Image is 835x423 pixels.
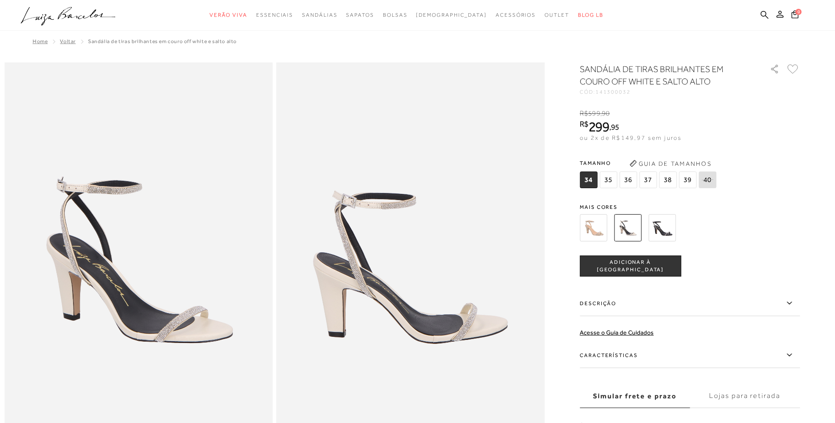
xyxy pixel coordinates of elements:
[383,12,408,18] span: Bolsas
[60,38,76,44] a: Voltar
[580,89,756,95] div: CÓD:
[614,214,641,241] img: SANDÁLIA DE TIRAS BRILHANTES EM COURO OFF WHITE E SALTO ALTO
[210,12,247,18] span: Verão Viva
[302,12,337,18] span: Sandálias
[544,12,569,18] span: Outlet
[699,171,716,188] span: 40
[578,7,603,23] a: BLOG LB
[659,171,677,188] span: 38
[609,123,619,131] i: ,
[302,7,337,23] a: categoryNavScreenReaderText
[580,291,800,316] label: Descrição
[88,38,237,44] span: SANDÁLIA DE TIRAS BRILHANTES EM COURO OFF WHITE E SALTO ALTO
[496,12,536,18] span: Acessórios
[580,171,597,188] span: 34
[639,171,657,188] span: 37
[588,109,600,117] span: 599
[383,7,408,23] a: categoryNavScreenReaderText
[600,171,617,188] span: 35
[580,204,800,210] span: Mais cores
[600,109,610,117] i: ,
[416,12,487,18] span: [DEMOGRAPHIC_DATA]
[544,7,569,23] a: categoryNavScreenReaderText
[679,171,696,188] span: 39
[611,122,619,131] span: 95
[580,120,589,128] i: R$
[589,119,609,135] span: 299
[416,7,487,23] a: noSubCategoriesText
[256,12,293,18] span: Essenciais
[580,134,681,141] span: ou 2x de R$149,97 sem juros
[578,12,603,18] span: BLOG LB
[580,259,681,274] span: ADICIONAR À [GEOGRAPHIC_DATA]
[619,171,637,188] span: 36
[602,109,610,117] span: 90
[346,12,374,18] span: Sapatos
[580,384,690,408] label: Simular frete e prazo
[626,157,714,171] button: Guia de Tamanhos
[580,329,654,336] a: Acesse o Guia de Cuidados
[648,214,676,241] img: SANDÁLIA DE TIRAS BRILHANTES EM COURO PRETO E SALTO ALTO
[795,9,802,15] span: 0
[596,89,631,95] span: 141300032
[33,38,48,44] a: Home
[690,384,800,408] label: Lojas para retirada
[580,63,745,88] h1: SANDÁLIA DE TIRAS BRILHANTES EM COURO OFF WHITE E SALTO ALTO
[346,7,374,23] a: categoryNavScreenReaderText
[580,157,718,170] span: Tamanho
[789,10,801,22] button: 0
[580,343,800,368] label: Características
[580,109,588,117] i: R$
[256,7,293,23] a: categoryNavScreenReaderText
[580,255,681,277] button: ADICIONAR À [GEOGRAPHIC_DATA]
[496,7,536,23] a: categoryNavScreenReaderText
[210,7,247,23] a: categoryNavScreenReaderText
[580,214,607,241] img: SANDÁLIA DE TIRAS BRILHANTES EM COURO DOURADO E SALTO ALTO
